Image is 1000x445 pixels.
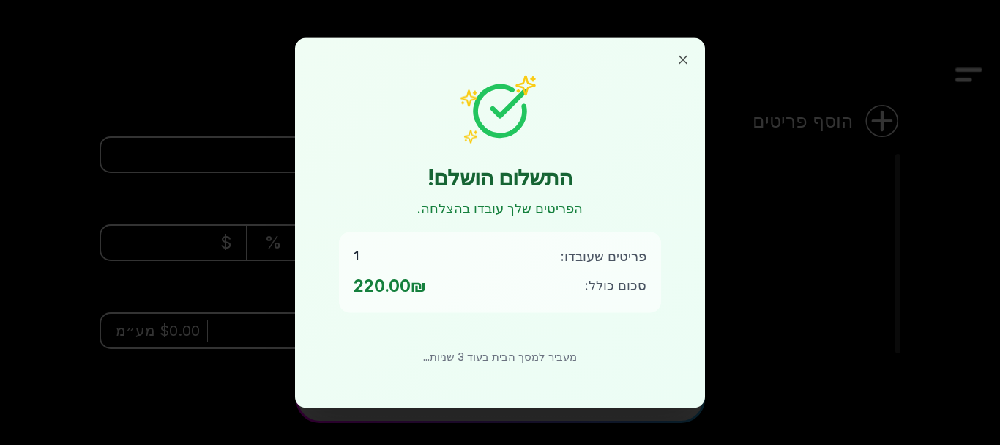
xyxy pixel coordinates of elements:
span: 220.00₪ [354,272,426,298]
span: סכום כולל : [585,276,646,294]
p: הפריטים שלך עובדו בהצלחה. [417,199,583,217]
h2: התשלום הושלם! [428,162,572,191]
span: 1 [354,246,359,264]
p: מעביר למסך הבית בעוד 3 שניות... [423,349,577,364]
span: פריטים שעובדו : [561,246,646,265]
